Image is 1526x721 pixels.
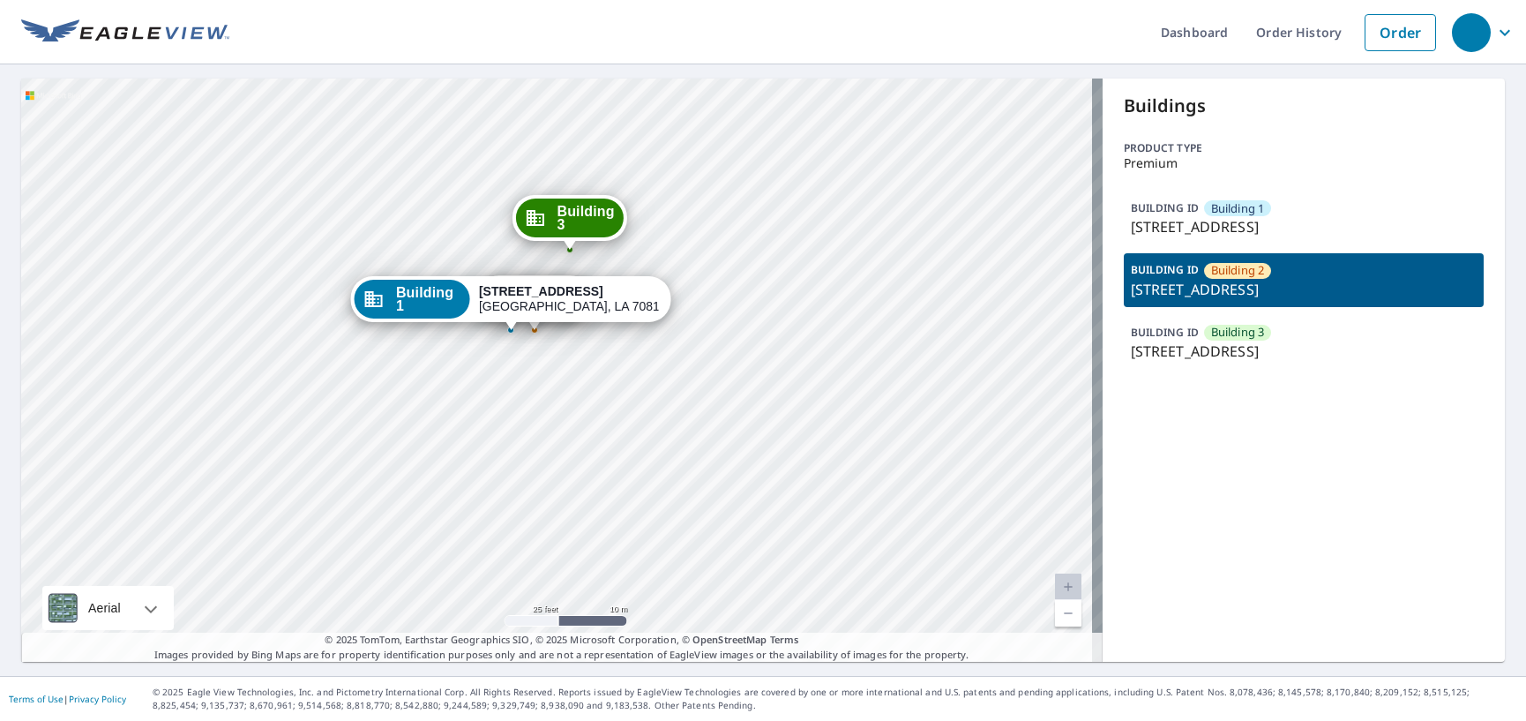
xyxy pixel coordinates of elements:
[42,586,174,630] div: Aerial
[9,694,126,704] p: |
[21,19,229,46] img: EV Logo
[1211,200,1265,217] span: Building 1
[1055,574,1081,600] a: Current Level 20, Zoom In Disabled
[479,284,603,298] strong: [STREET_ADDRESS]
[1131,200,1199,215] p: BUILDING ID
[692,633,767,646] a: OpenStreetMap
[1211,324,1265,341] span: Building 3
[396,286,461,312] span: Building 1
[9,693,64,705] a: Terms of Use
[1131,262,1199,277] p: BUILDING ID
[1131,216,1477,237] p: [STREET_ADDRESS]
[351,276,671,331] div: Dropped pin, building Building 1, Commercial property, 6645 Rio Drive Baton Rouge, LA 70812
[1131,279,1477,300] p: [STREET_ADDRESS]
[770,633,799,646] a: Terms
[1365,14,1436,51] a: Order
[512,195,626,250] div: Dropped pin, building Building 3, Commercial property, 6645 Rio Drive Baton Rouge, LA 70812
[1055,600,1081,627] a: Current Level 20, Zoom Out
[1124,140,1485,156] p: Product type
[1124,93,1485,119] p: Buildings
[557,205,614,231] span: Building 3
[1131,341,1477,362] p: [STREET_ADDRESS]
[21,633,1103,662] p: Images provided by Bing Maps are for property identification purposes only and are not a represen...
[83,586,126,630] div: Aerial
[1131,325,1199,340] p: BUILDING ID
[1211,262,1265,279] span: Building 2
[153,686,1517,712] p: © 2025 Eagle View Technologies, Inc. and Pictometry International Corp. All Rights Reserved. Repo...
[69,693,126,705] a: Privacy Policy
[1124,156,1485,170] p: Premium
[325,633,798,648] span: © 2025 TomTom, Earthstar Geographics SIO, © 2025 Microsoft Corporation, ©
[479,284,659,314] div: [GEOGRAPHIC_DATA], LA 70812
